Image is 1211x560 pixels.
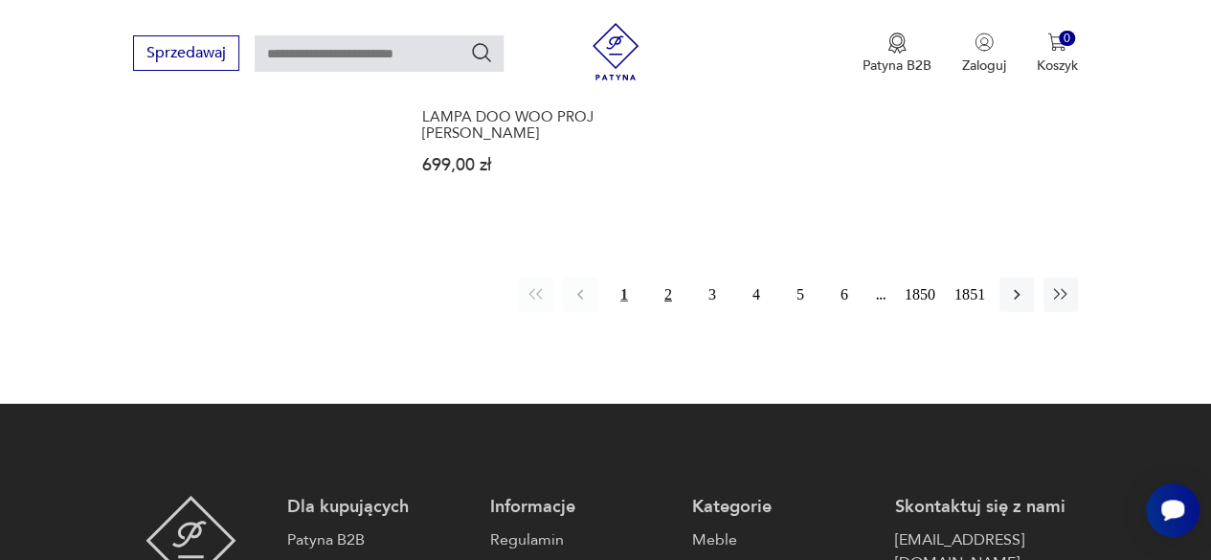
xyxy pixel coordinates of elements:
[607,278,641,312] button: 1
[900,278,940,312] button: 1850
[587,23,644,80] img: Patyna - sklep z meblami i dekoracjami vintage
[827,278,862,312] button: 6
[287,496,470,519] p: Dla kupujących
[975,33,994,52] img: Ikonka użytkownika
[692,496,875,519] p: Kategorie
[1037,56,1078,75] p: Koszyk
[133,35,239,71] button: Sprzedawaj
[133,48,239,61] a: Sprzedawaj
[695,278,729,312] button: 3
[950,278,990,312] button: 1851
[422,157,614,173] p: 699,00 zł
[1059,31,1075,47] div: 0
[863,33,931,75] button: Patyna B2B
[287,528,470,551] a: Patyna B2B
[1037,33,1078,75] button: 0Koszyk
[887,33,907,54] img: Ikona medalu
[651,278,685,312] button: 2
[422,109,614,142] h3: LAMPA DOO WOO PROJ [PERSON_NAME]
[1146,483,1200,537] iframe: Smartsupp widget button
[490,496,673,519] p: Informacje
[783,278,818,312] button: 5
[1047,33,1066,52] img: Ikona koszyka
[692,528,875,551] a: Meble
[863,33,931,75] a: Ikona medaluPatyna B2B
[962,33,1006,75] button: Zaloguj
[490,528,673,551] a: Regulamin
[739,278,774,312] button: 4
[894,496,1077,519] p: Skontaktuj się z nami
[863,56,931,75] p: Patyna B2B
[470,41,493,64] button: Szukaj
[962,56,1006,75] p: Zaloguj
